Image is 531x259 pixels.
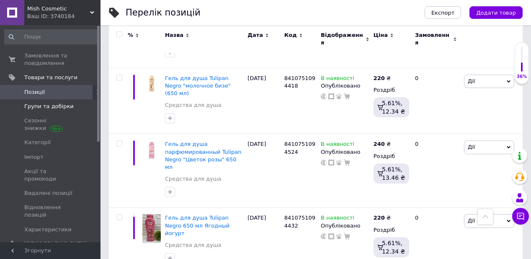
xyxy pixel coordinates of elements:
[284,215,315,228] span: 8410751094432
[142,214,161,243] img: Гель для душа Tulipan Negro 650 мл Ягодный йогурт
[374,31,388,39] span: Ціна
[476,10,516,16] span: Додати товар
[126,8,201,17] div: Перелік позицій
[515,74,528,80] div: 36%
[469,6,523,19] button: Додати товар
[142,140,161,159] img: Гель для душа парфюмированный Tulipan Negro "Цветок розы" 650 мл
[284,141,315,155] span: 8410751094524
[4,29,99,44] input: Пошук
[24,153,44,161] span: Імпорт
[374,215,385,221] b: 220
[374,153,408,160] div: Роздріб
[24,88,45,96] span: Позиції
[245,68,282,134] div: [DATE]
[165,101,222,109] a: Средства для душа
[321,31,363,47] span: Відображення
[245,134,282,208] div: [DATE]
[415,31,451,47] span: Замовлення
[128,31,133,39] span: %
[431,10,455,16] span: Експорт
[468,144,475,150] span: Дії
[27,13,101,20] div: Ваш ID: 3740184
[165,241,222,249] a: Средства для душа
[321,75,354,84] span: В наявності
[410,68,462,134] div: 0
[24,52,77,67] span: Замовлення та повідомлення
[165,75,231,96] a: Гель для душа Tulipan Negro "молочное бизе" (650 мл)
[374,226,408,234] div: Роздріб
[165,141,242,170] a: Гель для душа парфюмированный Tulipan Negro "Цветок розы" 650 мл
[425,6,461,19] button: Експорт
[165,175,222,183] a: Средства для душа
[321,148,369,156] div: Опубліковано
[142,75,161,93] img: Гель для душа Tulipan Negro "молочное бизе" (650 мл)
[410,134,462,208] div: 0
[24,204,77,219] span: Відновлення позицій
[24,74,77,81] span: Товари та послуги
[24,189,72,197] span: Видалені позиції
[165,31,183,39] span: Назва
[374,140,391,148] div: ₴
[382,100,405,115] span: 5.61%, 12.34 ₴
[27,5,90,13] span: Mish Cosmetic
[468,78,475,84] span: Дії
[468,218,475,224] span: Дії
[165,215,229,236] a: Гель для душа Tulipan Negro 650 мл Ягодный йогурт
[512,208,529,225] button: Чат з покупцем
[24,168,77,183] span: Акції та промокоди
[382,166,405,181] span: 5.61%, 13.46 ₴
[374,141,385,147] b: 240
[247,31,263,39] span: Дата
[374,75,385,81] b: 220
[374,214,391,222] div: ₴
[24,103,74,110] span: Групи та добірки
[321,222,369,230] div: Опубліковано
[24,139,51,146] span: Категорії
[321,141,354,150] span: В наявності
[374,75,391,82] div: ₴
[321,82,369,90] div: Опубліковано
[284,75,315,89] span: 8410751094418
[374,86,408,94] div: Роздріб
[24,240,86,248] span: [DEMOGRAPHIC_DATA]
[24,117,77,132] span: Сезонні знижки
[382,240,405,255] span: 5.61%, 12.34 ₴
[24,226,72,233] span: Характеристики
[321,215,354,223] span: В наявності
[284,31,297,39] span: Код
